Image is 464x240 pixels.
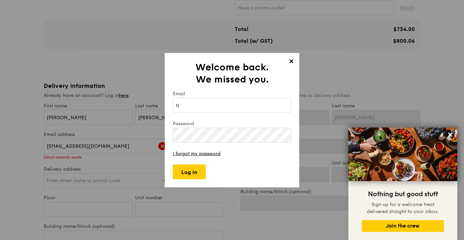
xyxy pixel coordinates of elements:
[362,220,444,232] button: Join the crew
[173,121,291,126] label: Password
[173,150,221,156] a: I forgot my password
[368,190,438,198] span: Nothing but good stuff
[173,91,291,96] label: Email
[348,128,457,181] img: DSC07876-Edit02-Large.jpeg
[367,202,439,214] span: Sign up for a welcome treat delivered straight to your inbox.
[173,164,206,179] input: Log in
[173,61,291,85] h2: Welcome back. We missed you.
[286,58,296,67] span: ✕
[445,129,456,140] button: Close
